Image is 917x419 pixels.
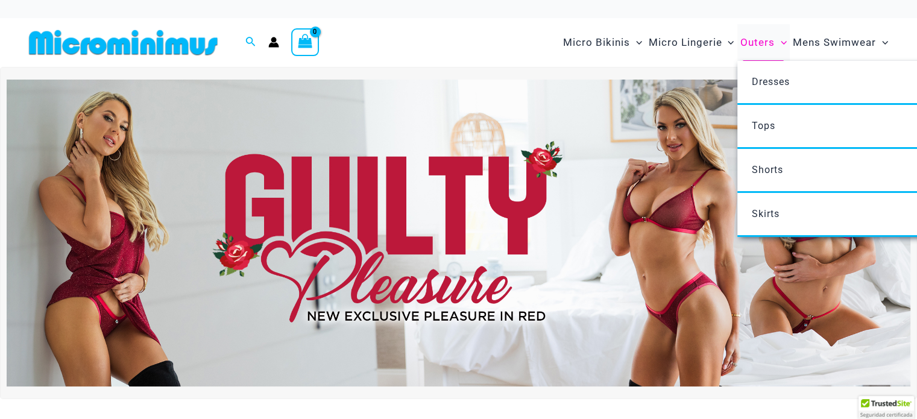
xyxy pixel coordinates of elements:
[737,24,790,61] a: OutersMenu ToggleMenu Toggle
[751,76,789,87] span: Dresses
[560,24,645,61] a: Micro BikinisMenu ToggleMenu Toggle
[751,120,775,131] span: Tops
[630,27,642,58] span: Menu Toggle
[751,208,779,219] span: Skirts
[876,27,888,58] span: Menu Toggle
[793,27,876,58] span: Mens Swimwear
[648,27,722,58] span: Micro Lingerie
[558,22,893,63] nav: Site Navigation
[790,24,891,61] a: Mens SwimwearMenu ToggleMenu Toggle
[859,396,914,419] div: TrustedSite Certified
[268,37,279,48] a: Account icon link
[291,28,319,56] a: View Shopping Cart, empty
[24,29,222,56] img: MM SHOP LOGO FLAT
[751,164,783,175] span: Shorts
[645,24,737,61] a: Micro LingerieMenu ToggleMenu Toggle
[722,27,734,58] span: Menu Toggle
[7,80,910,386] img: Guilty Pleasures Red Lingerie
[563,27,630,58] span: Micro Bikinis
[740,27,775,58] span: Outers
[775,27,787,58] span: Menu Toggle
[245,35,256,50] a: Search icon link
